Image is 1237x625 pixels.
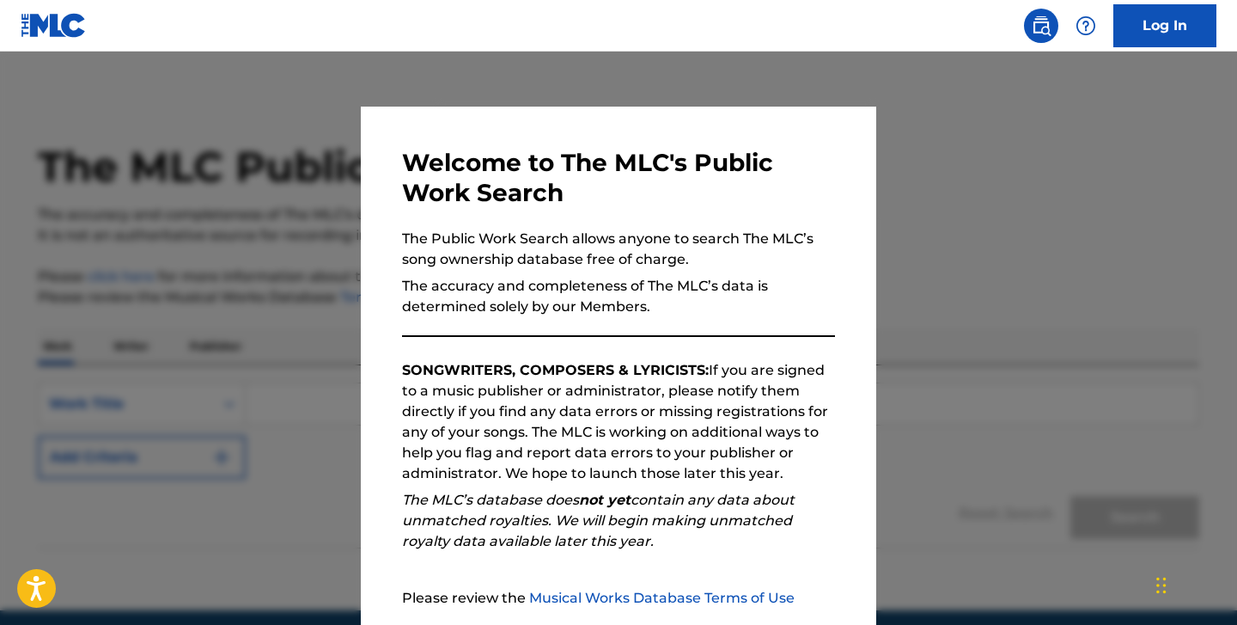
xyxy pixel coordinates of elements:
a: Log In [1113,4,1216,47]
p: If you are signed to a music publisher or administrator, please notify them directly if you find ... [402,360,835,484]
em: The MLC’s database does contain any data about unmatched royalties. We will begin making unmatche... [402,492,795,549]
div: Drag [1156,560,1167,611]
h3: Welcome to The MLC's Public Work Search [402,148,835,208]
a: Public Search [1024,9,1058,43]
img: search [1031,15,1051,36]
div: Help [1069,9,1103,43]
a: Musical Works Database Terms of Use [529,590,795,606]
p: The Public Work Search allows anyone to search The MLC’s song ownership database free of charge. [402,229,835,270]
p: The accuracy and completeness of The MLC’s data is determined solely by our Members. [402,276,835,317]
strong: SONGWRITERS, COMPOSERS & LYRICISTS: [402,362,709,378]
strong: not yet [579,492,631,508]
img: MLC Logo [21,13,87,38]
img: help [1076,15,1096,36]
iframe: Chat Widget [1151,542,1237,625]
p: Please review the [402,588,835,609]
